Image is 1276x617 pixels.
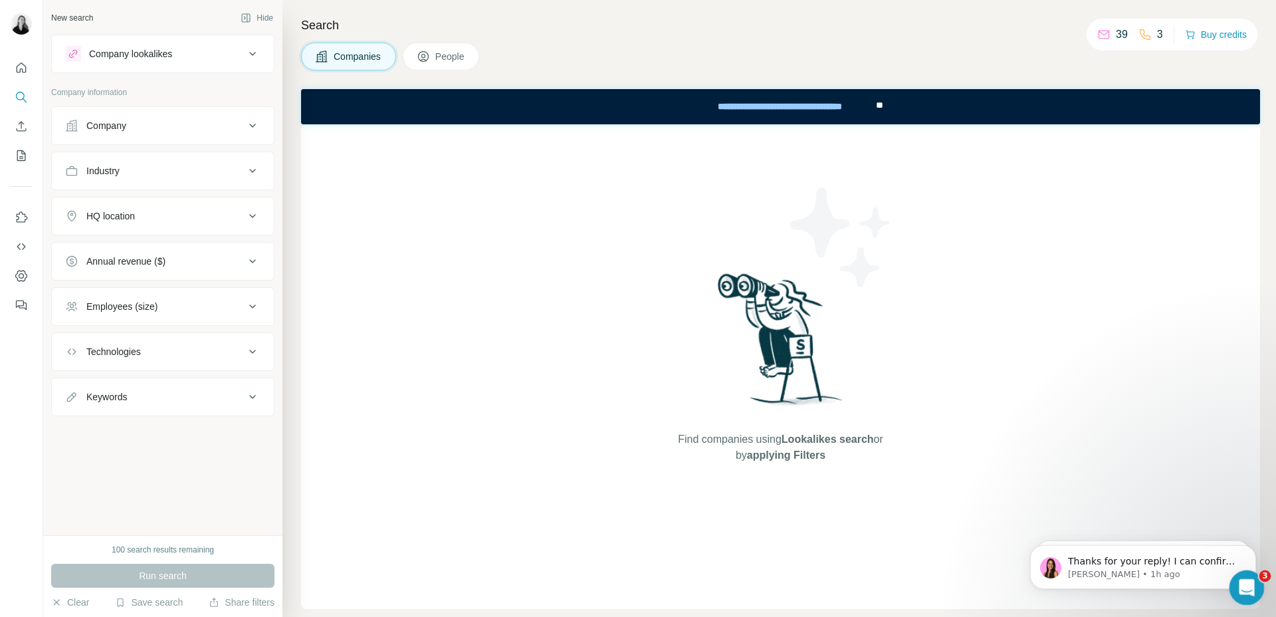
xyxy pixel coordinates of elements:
span: Companies [334,50,382,63]
button: Dashboard [11,264,32,288]
img: Surfe Illustration - Woman searching with binoculars [712,270,850,418]
button: Company lookalikes [52,38,274,70]
button: Share filters [209,596,274,609]
button: Use Surfe on LinkedIn [11,205,32,229]
button: Annual revenue ($) [52,245,274,277]
span: Find companies using or by [674,432,887,463]
button: Use Surfe API [11,235,32,259]
div: Company [86,119,126,132]
button: My lists [11,144,32,168]
button: Hide [231,8,282,28]
button: Company [52,110,274,142]
p: 3 [1157,27,1163,43]
span: People [435,50,466,63]
button: Save search [115,596,183,609]
button: Search [11,85,32,109]
span: Lookalikes search [782,433,874,445]
button: Technologies [52,336,274,368]
div: Annual revenue ($) [86,255,165,268]
button: Employees (size) [52,291,274,322]
button: Feedback [11,293,32,317]
span: applying Filters [747,449,825,461]
div: Company lookalikes [89,47,172,61]
button: Clear [51,596,89,609]
span: 3 [1259,570,1271,582]
h4: Search [301,16,1260,35]
button: Quick start [11,56,32,80]
img: Surfe Illustration - Stars [781,178,901,297]
p: Message from Aurélie, sent 1h ago [58,51,229,63]
span: Thanks for your reply! I can confirm that your account is now activated. You should've received o... [58,39,226,234]
button: Industry [52,155,274,187]
button: Buy credits [1185,25,1247,44]
div: 100 search results remaining [112,544,214,556]
button: Enrich CSV [11,114,32,138]
iframe: Intercom live chat [1229,570,1265,606]
div: New search [51,12,93,24]
p: Company information [51,86,274,98]
div: Employees (size) [86,300,158,313]
div: Technologies [86,345,141,358]
iframe: Banner [301,89,1260,124]
div: Keywords [86,390,127,404]
button: Keywords [52,381,274,413]
img: Avatar [11,13,32,35]
div: Industry [86,164,120,178]
p: 39 [1116,27,1128,43]
div: HQ location [86,209,135,223]
iframe: Intercom notifications message [1010,517,1276,610]
button: HQ location [52,200,274,232]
